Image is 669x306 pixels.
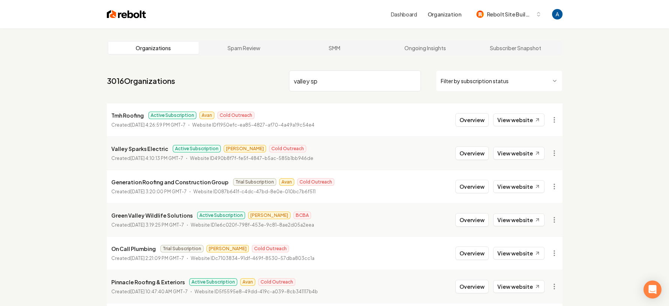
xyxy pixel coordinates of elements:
[455,146,489,160] button: Overview
[252,245,289,252] span: Cold Outreach
[130,289,188,294] time: [DATE] 10:47:40 AM GMT-7
[455,113,489,127] button: Overview
[493,180,545,193] a: View website
[224,145,266,152] span: [PERSON_NAME]
[470,42,561,54] a: Subscriber Snapshot
[111,221,184,229] p: Created
[455,213,489,227] button: Overview
[111,244,156,253] p: On Call Plumbing
[199,42,289,54] a: Spam Review
[487,10,533,18] span: Rebolt Site Builder
[380,42,470,54] a: Ongoing Insights
[476,10,484,18] img: Rebolt Site Builder
[207,245,249,252] span: [PERSON_NAME]
[193,188,316,196] p: Website ID 087b641f-c4dc-47bd-8e0e-010bc7b6f511
[107,76,175,86] a: 3016Organizations
[493,247,545,260] a: View website
[111,144,168,153] p: Valley Sparks Electric
[493,147,545,160] a: View website
[111,188,187,196] p: Created
[130,222,184,228] time: [DATE] 3:19:25 PM GMT-7
[191,255,314,262] p: Website ID c7103834-91df-469f-8530-57dba803cc1a
[111,211,193,220] p: Green Valley Wildlife Solutions
[289,42,380,54] a: SMM
[111,255,184,262] p: Created
[197,212,245,219] span: Active Subscription
[111,288,188,296] p: Created
[279,178,294,186] span: Avan
[240,278,255,286] span: Avan
[455,246,489,260] button: Overview
[130,155,183,161] time: [DATE] 4:10:13 PM GMT-7
[192,121,314,129] p: Website ID f1950efc-ea85-4827-af70-4a49a19c54e4
[107,9,146,19] img: Rebolt Logo
[191,221,314,229] p: Website ID 1e6c020f-798f-453e-9c81-8ae2d05a2eea
[111,155,183,162] p: Created
[493,213,545,226] a: View website
[248,212,290,219] span: [PERSON_NAME]
[217,112,254,119] span: Cold Outreach
[130,189,187,194] time: [DATE] 3:20:00 PM GMT-7
[199,112,214,119] span: Avan
[108,42,199,54] a: Organizations
[493,280,545,293] a: View website
[455,280,489,293] button: Overview
[269,145,306,152] span: Cold Outreach
[552,9,563,19] button: Open user button
[130,255,184,261] time: [DATE] 2:21:09 PM GMT-7
[160,245,204,252] span: Trial Subscription
[289,70,421,91] input: Search by name or ID
[455,180,489,193] button: Overview
[130,122,186,128] time: [DATE] 4:26:59 PM GMT-7
[189,278,237,286] span: Active Subscription
[493,113,545,126] a: View website
[552,9,563,19] img: Andrew Magana
[111,278,185,287] p: Pinnacle Roofing & Exteriors
[111,121,186,129] p: Created
[233,178,276,186] span: Trial Subscription
[297,178,334,186] span: Cold Outreach
[190,155,313,162] p: Website ID 490b8f7f-fe5f-4847-b5ac-585b1bb946de
[173,145,221,152] span: Active Subscription
[644,281,662,299] div: Open Intercom Messenger
[258,278,295,286] span: Cold Outreach
[195,288,318,296] p: Website ID 5f5595e8-49dd-419c-a039-8cb341117b4b
[111,111,144,120] p: Tmh Roofing
[293,212,311,219] span: BCBA
[423,7,466,21] button: Organization
[111,178,229,187] p: Generation Roofing and Construction Group
[391,10,417,18] a: Dashboard
[148,112,196,119] span: Active Subscription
